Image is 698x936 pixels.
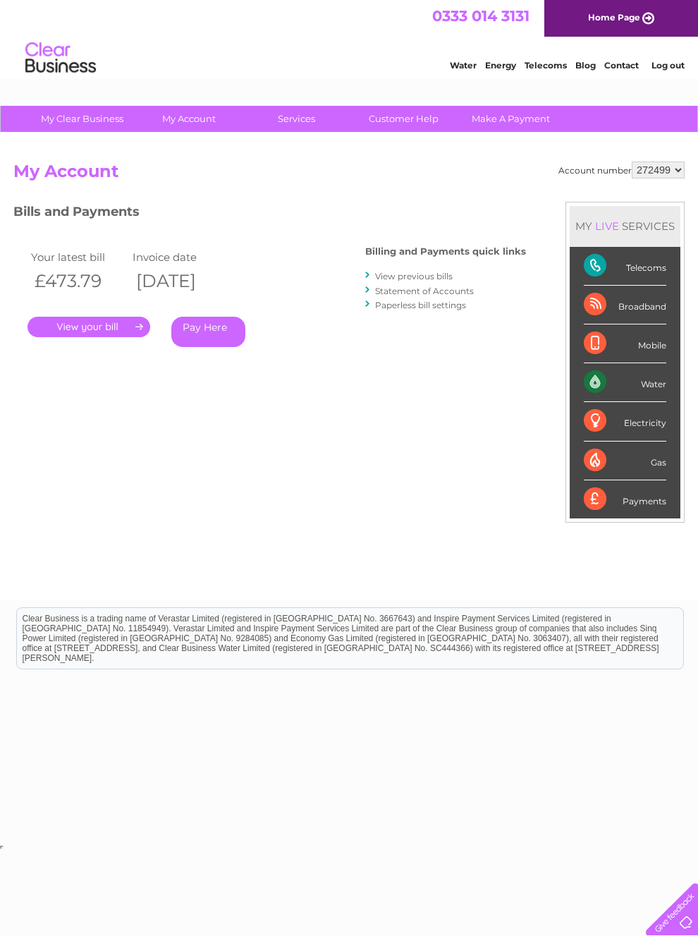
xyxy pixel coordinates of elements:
[131,106,247,132] a: My Account
[584,324,666,363] div: Mobile
[584,480,666,518] div: Payments
[129,267,231,296] th: [DATE]
[592,219,622,233] div: LIVE
[13,202,526,226] h3: Bills and Payments
[584,402,666,441] div: Electricity
[27,267,129,296] th: £473.79
[24,106,140,132] a: My Clear Business
[17,8,683,68] div: Clear Business is a trading name of Verastar Limited (registered in [GEOGRAPHIC_DATA] No. 3667643...
[375,300,466,310] a: Paperless bill settings
[171,317,245,347] a: Pay Here
[345,106,462,132] a: Customer Help
[238,106,355,132] a: Services
[453,106,569,132] a: Make A Payment
[27,317,150,337] a: .
[584,286,666,324] div: Broadband
[570,206,680,246] div: MY SERVICES
[432,7,529,25] a: 0333 014 3131
[584,442,666,480] div: Gas
[575,60,596,71] a: Blog
[584,247,666,286] div: Telecoms
[13,162,685,188] h2: My Account
[558,162,685,178] div: Account number
[375,286,474,296] a: Statement of Accounts
[525,60,567,71] a: Telecoms
[375,271,453,281] a: View previous bills
[27,248,129,267] td: Your latest bill
[25,37,97,80] img: logo.png
[450,60,477,71] a: Water
[651,60,685,71] a: Log out
[584,363,666,402] div: Water
[365,246,526,257] h4: Billing and Payments quick links
[129,248,231,267] td: Invoice date
[604,60,639,71] a: Contact
[485,60,516,71] a: Energy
